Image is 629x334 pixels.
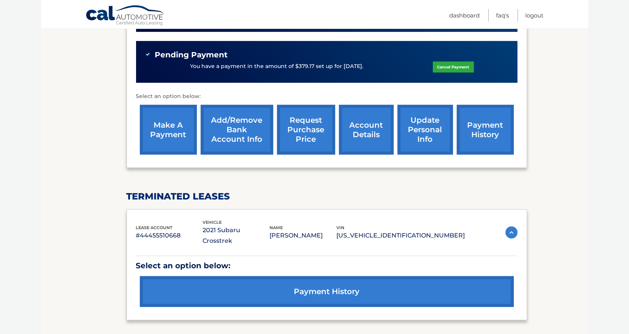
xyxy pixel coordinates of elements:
a: make a payment [140,105,197,155]
span: vin [337,225,345,230]
a: Dashboard [450,9,480,22]
a: FAQ's [496,9,509,22]
span: lease account [136,225,173,230]
p: Select an option below: [136,259,518,272]
p: [US_VEHICLE_IDENTIFICATION_NUMBER] [337,230,465,241]
img: accordion-active.svg [505,226,518,239]
p: Select an option below: [136,92,518,101]
p: You have a payment in the amount of $379.17 set up for [DATE]. [190,62,364,71]
a: payment history [140,276,514,307]
img: check-green.svg [145,52,151,57]
a: Logout [526,9,544,22]
p: 2021 Subaru Crosstrek [203,225,270,246]
a: request purchase price [277,105,335,155]
span: name [270,225,283,230]
a: update personal info [398,105,453,155]
a: Cancel Payment [433,62,474,73]
p: #44455510668 [136,230,203,241]
a: account details [339,105,394,155]
a: payment history [457,105,514,155]
span: Pending Payment [155,50,228,60]
a: Add/Remove bank account info [201,105,273,155]
span: vehicle [203,220,222,225]
h2: terminated leases [127,191,527,202]
p: [PERSON_NAME] [270,230,337,241]
a: Cal Automotive [86,5,165,27]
